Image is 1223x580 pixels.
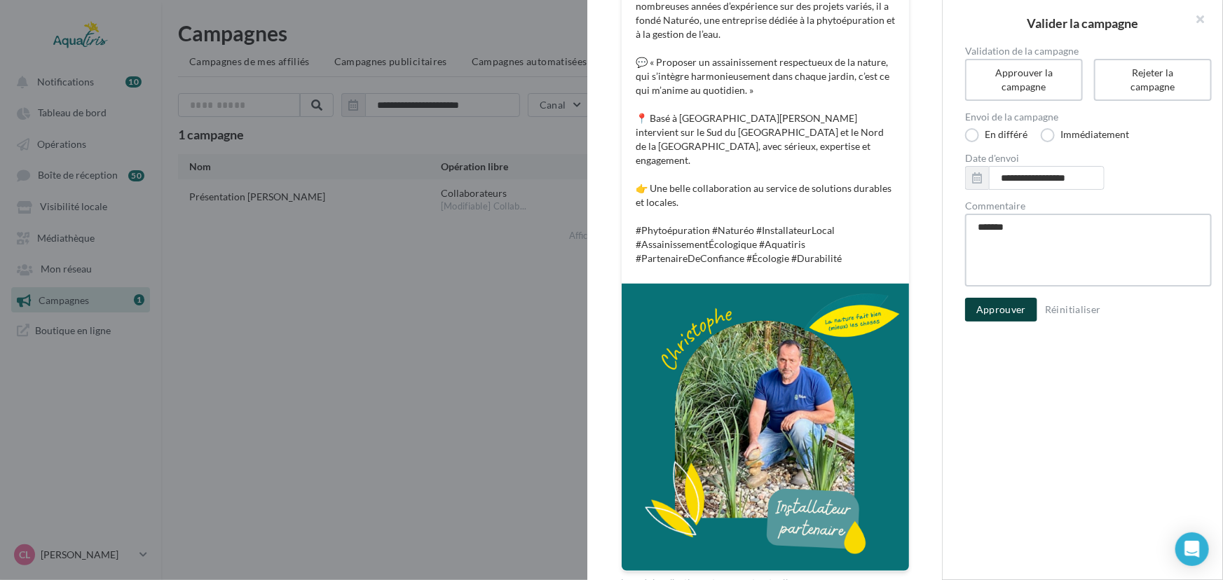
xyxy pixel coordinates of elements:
label: Envoi de la campagne [965,112,1212,122]
button: Réinitialiser [1039,301,1107,318]
label: Immédiatement [1041,128,1129,142]
div: Approuver la campagne [982,66,1066,94]
label: Date d'envoi [965,153,1212,163]
label: Validation de la campagne [965,46,1212,56]
label: Commentaire [965,201,1212,211]
div: Rejeter la campagne [1111,66,1195,94]
div: Open Intercom Messenger [1175,532,1209,566]
label: En différé [965,128,1027,142]
h2: Valider la campagne [965,17,1201,29]
button: Approuver [965,298,1037,322]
